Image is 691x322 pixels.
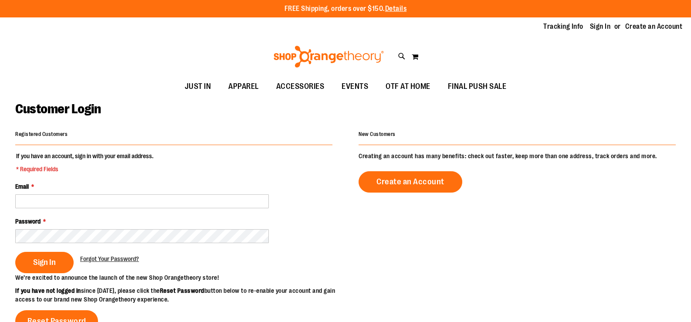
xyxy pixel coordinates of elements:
[448,77,507,96] span: FINAL PUSH SALE
[15,286,345,304] p: since [DATE], please click the button below to re-enable your account and gain access to our bran...
[359,152,676,160] p: Creating an account has many benefits: check out faster, keep more than one address, track orders...
[268,77,333,97] a: ACCESSORIES
[15,273,345,282] p: We’re excited to announce the launch of the new Shop Orangetheory store!
[543,22,583,31] a: Tracking Info
[376,177,444,186] span: Create an Account
[228,77,259,96] span: APPAREL
[15,183,29,190] span: Email
[15,102,101,116] span: Customer Login
[33,258,56,267] span: Sign In
[15,218,41,225] span: Password
[377,77,439,97] a: OTF AT HOME
[385,5,407,13] a: Details
[359,171,462,193] a: Create an Account
[272,46,385,68] img: Shop Orangetheory
[15,287,81,294] strong: If you have not logged in
[359,131,396,137] strong: New Customers
[15,131,68,137] strong: Registered Customers
[590,22,611,31] a: Sign In
[16,165,153,173] span: * Required Fields
[220,77,268,97] a: APPAREL
[439,77,515,97] a: FINAL PUSH SALE
[285,4,407,14] p: FREE Shipping, orders over $150.
[333,77,377,97] a: EVENTS
[625,22,683,31] a: Create an Account
[15,252,74,273] button: Sign In
[80,255,139,262] span: Forgot Your Password?
[160,287,204,294] strong: Reset Password
[15,152,154,173] legend: If you have an account, sign in with your email address.
[276,77,325,96] span: ACCESSORIES
[80,254,139,263] a: Forgot Your Password?
[176,77,220,97] a: JUST IN
[185,77,211,96] span: JUST IN
[386,77,430,96] span: OTF AT HOME
[342,77,368,96] span: EVENTS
